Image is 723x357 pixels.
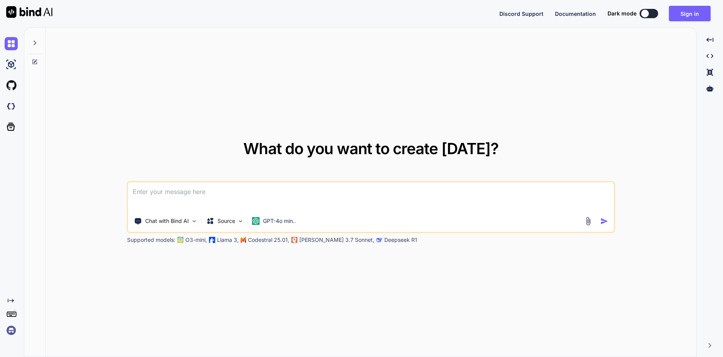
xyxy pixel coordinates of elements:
[669,6,711,21] button: Sign in
[555,10,596,18] button: Documentation
[584,217,592,226] img: attachment
[263,217,296,225] p: GPT-4o min..
[209,237,216,243] img: Llama2
[377,237,383,243] img: claude
[217,217,235,225] p: Source
[5,58,18,71] img: ai-studio
[241,237,246,243] img: Mistral-AI
[499,10,543,17] span: Discord Support
[238,218,244,224] img: Pick Models
[5,324,18,337] img: signin
[191,218,198,224] img: Pick Tools
[499,10,543,18] button: Discord Support
[243,139,499,158] span: What do you want to create [DATE]?
[555,10,596,17] span: Documentation
[384,236,417,244] p: Deepseek R1
[299,236,374,244] p: [PERSON_NAME] 3.7 Sonnet,
[292,237,298,243] img: claude
[6,6,53,18] img: Bind AI
[185,236,207,244] p: O3-mini,
[608,10,636,17] span: Dark mode
[600,217,608,225] img: icon
[5,79,18,92] img: githubLight
[217,236,239,244] p: Llama 3,
[127,236,175,244] p: Supported models:
[178,237,184,243] img: GPT-4
[5,37,18,50] img: chat
[145,217,189,225] p: Chat with Bind AI
[248,236,289,244] p: Codestral 25.01,
[252,217,260,225] img: GPT-4o mini
[5,100,18,113] img: darkCloudIdeIcon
